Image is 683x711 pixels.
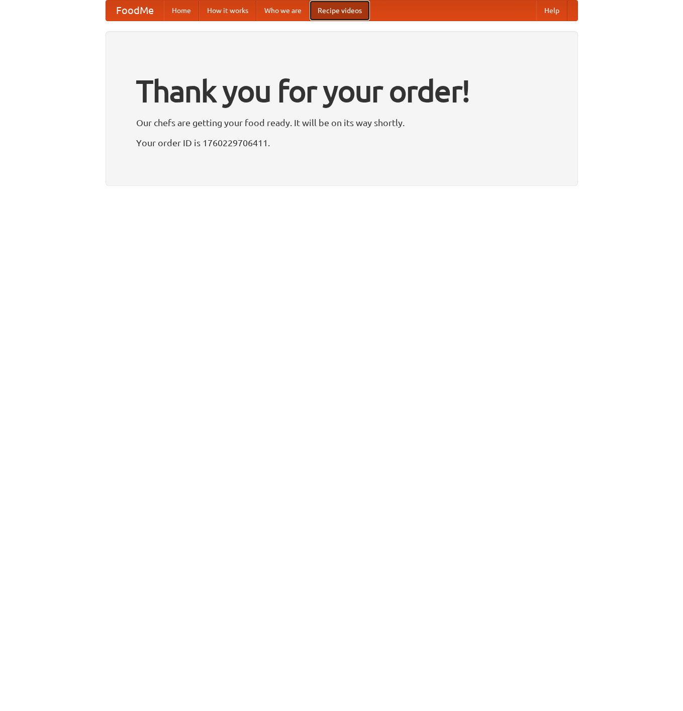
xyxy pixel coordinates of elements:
[199,1,256,21] a: How it works
[310,1,370,21] a: Recipe videos
[164,1,199,21] a: Home
[256,1,310,21] a: Who we are
[536,1,567,21] a: Help
[136,115,547,130] p: Our chefs are getting your food ready. It will be on its way shortly.
[106,1,164,21] a: FoodMe
[136,67,547,115] h1: Thank you for your order!
[136,135,547,150] p: Your order ID is 1760229706411.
